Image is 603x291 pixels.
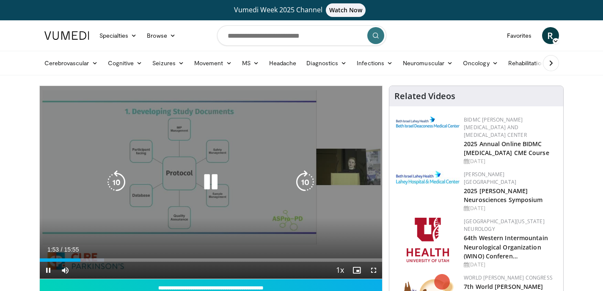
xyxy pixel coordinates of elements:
input: Search topics, interventions [217,25,386,46]
img: VuMedi Logo [44,31,89,40]
a: [PERSON_NAME][GEOGRAPHIC_DATA] [464,171,516,186]
a: 2025 [PERSON_NAME] Neurosciences Symposium [464,187,542,204]
a: Neuromuscular [398,55,458,72]
a: Browse [142,27,181,44]
img: c96b19ec-a48b-46a9-9095-935f19585444.png.150x105_q85_autocrop_double_scale_upscale_version-0.2.png [396,116,460,127]
video-js: Video Player [40,86,383,279]
a: R [542,27,559,44]
a: [GEOGRAPHIC_DATA][US_STATE] Neurology [464,218,545,233]
a: Cerebrovascular [39,55,103,72]
a: Specialties [94,27,142,44]
a: Cognitive [103,55,148,72]
a: BIDMC [PERSON_NAME][MEDICAL_DATA] and [MEDICAL_DATA] Center [464,116,527,139]
a: Diagnostics [301,55,352,72]
button: Fullscreen [365,262,382,279]
a: Vumedi Week 2025 ChannelWatch Now [46,3,558,17]
a: 64th Western Intermountain Neurological Organization (WINO) Conferen… [464,234,548,260]
button: Pause [40,262,57,279]
a: 2025 Annual Online BIDMC [MEDICAL_DATA] CME Course [464,140,549,157]
span: 1:53 [47,246,59,253]
span: 15:55 [64,246,79,253]
a: Infections [352,55,398,72]
button: Mute [57,262,74,279]
img: f6362829-b0a3-407d-a044-59546adfd345.png.150x105_q85_autocrop_double_scale_upscale_version-0.2.png [407,218,449,262]
button: Enable picture-in-picture mode [348,262,365,279]
div: [DATE] [464,261,556,269]
span: Watch Now [326,3,366,17]
a: Oncology [458,55,503,72]
a: Favorites [502,27,537,44]
a: Headache [264,55,302,72]
a: World [PERSON_NAME] Congress [464,274,553,281]
button: Playback Rate [331,262,348,279]
img: e7977282-282c-4444-820d-7cc2733560fd.jpg.150x105_q85_autocrop_double_scale_upscale_version-0.2.jpg [396,171,460,185]
div: [DATE] [464,205,556,212]
div: [DATE] [464,158,556,165]
a: Movement [189,55,237,72]
a: Seizures [147,55,189,72]
h4: Related Videos [394,91,455,101]
a: MS [237,55,264,72]
a: Rehabilitation [503,55,550,72]
div: Progress Bar [40,258,383,262]
span: Vumedi Week 2025 Channel [234,5,369,14]
span: / [61,246,63,253]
